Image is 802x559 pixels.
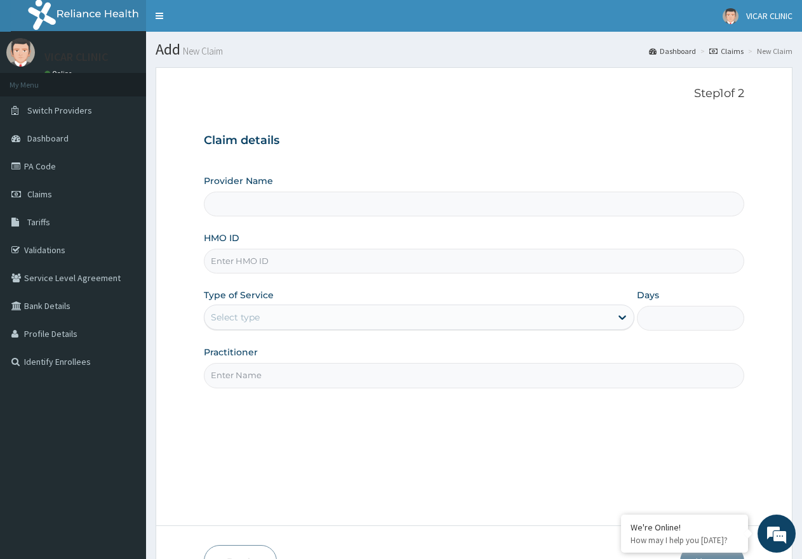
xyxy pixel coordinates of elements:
[27,188,52,200] span: Claims
[204,134,744,148] h3: Claim details
[204,249,744,273] input: Enter HMO ID
[6,38,35,67] img: User Image
[631,535,739,546] p: How may I help you today?
[44,51,108,63] p: VICAR CLINIC
[723,8,739,24] img: User Image
[204,289,274,301] label: Type of Service
[27,105,92,116] span: Switch Providers
[204,346,258,358] label: Practitioner
[631,522,739,533] div: We're Online!
[204,363,744,388] input: Enter Name
[745,46,792,56] li: New Claim
[637,289,659,301] label: Days
[180,46,223,56] small: New Claim
[204,87,744,101] p: Step 1 of 2
[27,216,50,228] span: Tariffs
[27,133,69,144] span: Dashboard
[211,311,260,324] div: Select type
[204,232,239,244] label: HMO ID
[746,10,792,22] span: VICAR CLINIC
[649,46,696,56] a: Dashboard
[709,46,744,56] a: Claims
[204,174,273,187] label: Provider Name
[156,41,792,58] h1: Add
[44,69,75,78] a: Online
